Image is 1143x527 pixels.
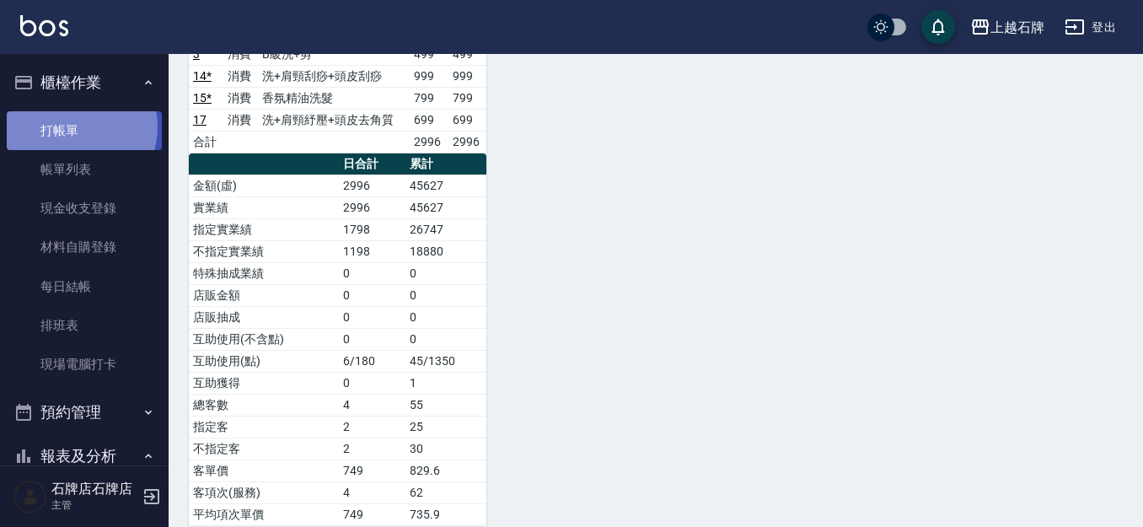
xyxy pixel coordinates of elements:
td: 不指定客 [189,438,339,460]
td: 55 [405,394,487,416]
td: 0 [339,262,405,284]
td: 499 [448,43,487,65]
td: 洗+肩頸紓壓+頭皮去角質 [258,109,410,131]
td: 消費 [223,87,258,109]
button: 預約管理 [7,390,162,434]
td: 總客數 [189,394,339,416]
td: 2996 [410,131,448,153]
td: 1198 [339,240,405,262]
button: save [921,10,955,44]
td: 699 [448,109,487,131]
td: 0 [405,328,487,350]
p: 主管 [51,497,137,513]
td: 4 [339,394,405,416]
td: 客項次(服務) [189,481,339,503]
td: 消費 [223,43,258,65]
td: 799 [410,87,448,109]
td: 45627 [405,196,487,218]
table: a dense table [189,153,486,526]
h5: 石牌店石牌店 [51,481,137,497]
td: 749 [339,460,405,481]
a: 帳單列表 [7,150,162,189]
td: 指定客 [189,416,339,438]
td: 2996 [448,131,487,153]
td: 26747 [405,218,487,240]
td: 18880 [405,240,487,262]
td: 金額(虛) [189,175,339,196]
td: 0 [405,284,487,306]
td: 0 [339,372,405,394]
td: 999 [410,65,448,87]
td: 62 [405,481,487,503]
a: 現場電腦打卡 [7,345,162,384]
div: 上越石牌 [990,17,1044,38]
td: 2 [339,416,405,438]
td: 30 [405,438,487,460]
th: 累計 [405,153,487,175]
td: 香氛精油洗髮 [258,87,410,109]
td: 實業績 [189,196,339,218]
a: 材料自購登錄 [7,228,162,266]
td: 互助使用(不含點) [189,328,339,350]
a: 打帳單 [7,111,162,150]
td: 4 [339,481,405,503]
td: 店販抽成 [189,306,339,328]
table: a dense table [189,22,486,153]
td: 45627 [405,175,487,196]
td: 互助使用(點) [189,350,339,372]
button: 櫃檯作業 [7,61,162,105]
button: 上越石牌 [963,10,1051,45]
td: 指定實業績 [189,218,339,240]
td: 洗+肩頸刮痧+頭皮刮痧 [258,65,410,87]
td: 消費 [223,109,258,131]
td: 45/1350 [405,350,487,372]
td: 799 [448,87,487,109]
td: 1798 [339,218,405,240]
button: 報表及分析 [7,434,162,478]
td: 0 [339,328,405,350]
td: 互助獲得 [189,372,339,394]
a: 17 [193,113,207,126]
td: 客單價 [189,460,339,481]
th: 日合計 [339,153,405,175]
td: 不指定實業績 [189,240,339,262]
td: 店販金額 [189,284,339,306]
img: Person [13,480,47,514]
a: 現金收支登錄 [7,189,162,228]
td: 499 [410,43,448,65]
td: 6/180 [339,350,405,372]
td: 0 [405,262,487,284]
td: 0 [405,306,487,328]
td: 829.6 [405,460,487,481]
td: 2 [339,438,405,460]
td: 2996 [339,175,405,196]
td: 699 [410,109,448,131]
a: 排班表 [7,306,162,345]
td: 特殊抽成業績 [189,262,339,284]
a: 每日結帳 [7,267,162,306]
td: 2996 [339,196,405,218]
td: 25 [405,416,487,438]
img: Logo [20,15,68,36]
td: 0 [339,306,405,328]
button: 登出 [1058,12,1123,43]
a: 3 [193,47,200,61]
td: 合計 [189,131,223,153]
td: 999 [448,65,487,87]
td: B級洗+剪 [258,43,410,65]
td: 平均項次單價 [189,503,339,525]
td: 消費 [223,65,258,87]
td: 749 [339,503,405,525]
td: 0 [339,284,405,306]
td: 1 [405,372,487,394]
td: 735.9 [405,503,487,525]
